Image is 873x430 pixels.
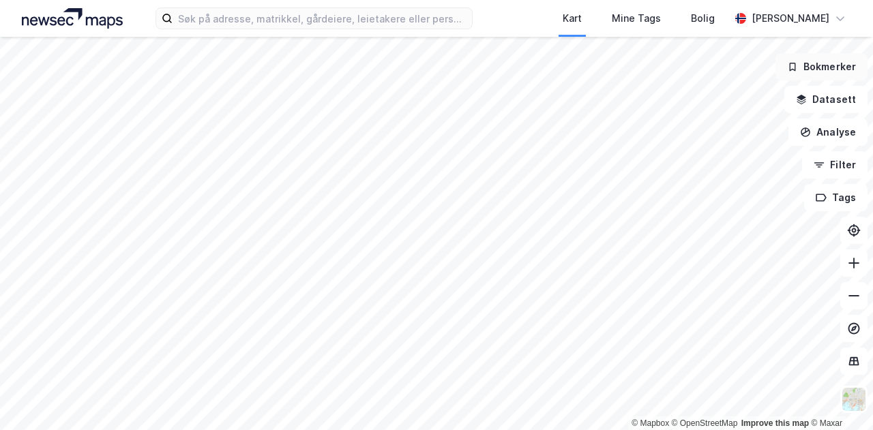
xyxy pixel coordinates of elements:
div: Bolig [691,10,715,27]
a: Improve this map [741,418,809,428]
a: Mapbox [632,418,669,428]
button: Analyse [788,119,868,146]
input: Søk på adresse, matrikkel, gårdeiere, leietakere eller personer [173,8,472,29]
iframe: Chat Widget [805,365,873,430]
button: Datasett [784,86,868,113]
button: Bokmerker [775,53,868,80]
div: Mine Tags [612,10,661,27]
div: [PERSON_NAME] [752,10,829,27]
div: Kart [563,10,582,27]
div: Kontrollprogram for chat [805,365,873,430]
img: logo.a4113a55bc3d86da70a041830d287a7e.svg [22,8,123,29]
button: Filter [802,151,868,179]
a: OpenStreetMap [672,418,738,428]
button: Tags [804,184,868,211]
